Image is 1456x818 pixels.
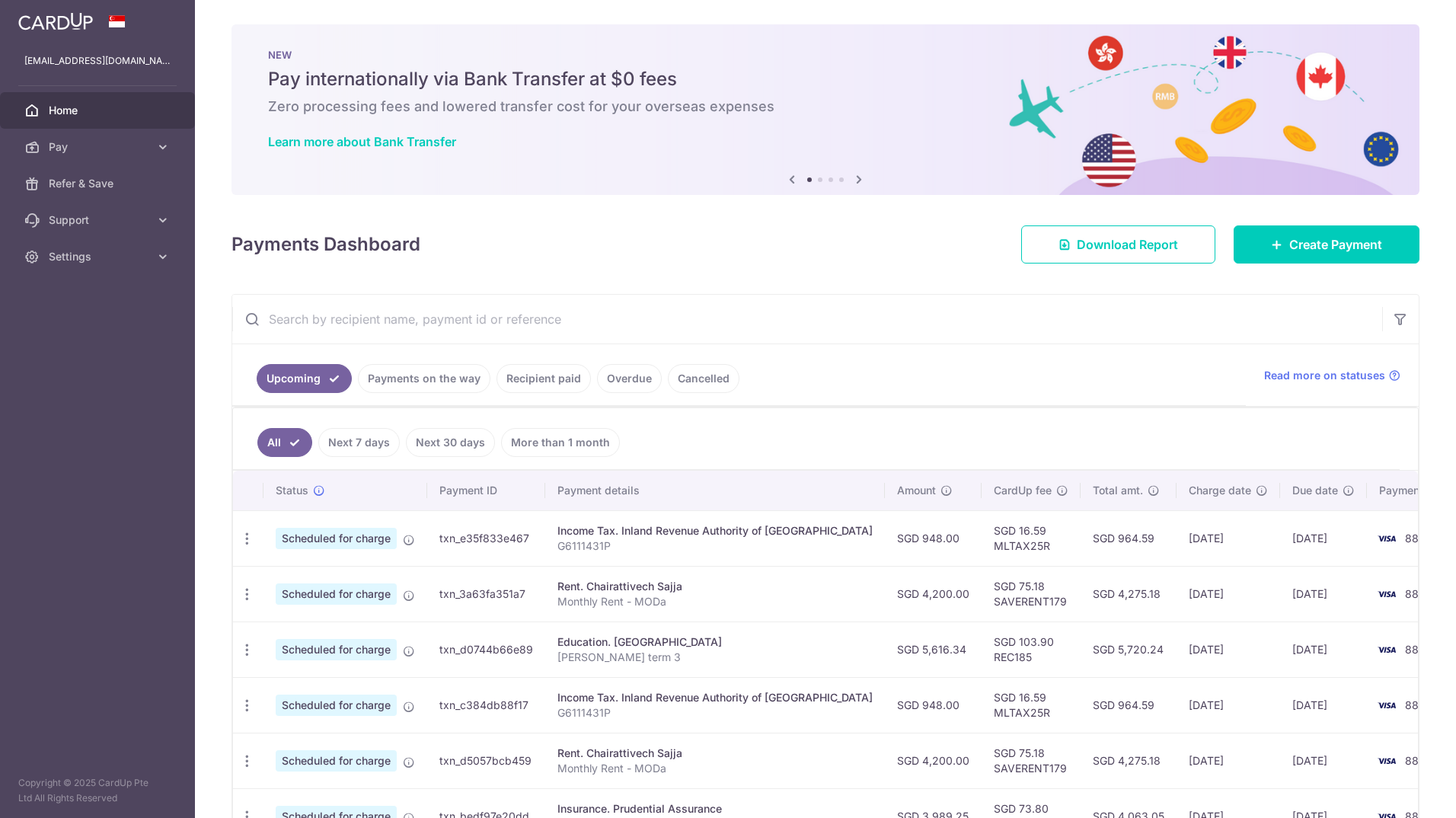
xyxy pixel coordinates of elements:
td: txn_d0744b66e89 [427,621,545,677]
td: SGD 4,275.18 [1081,733,1177,788]
img: Bank transfer banner [231,24,1419,195]
span: Status [276,483,308,498]
p: [PERSON_NAME] term 3 [557,650,873,665]
td: [DATE] [1177,566,1280,621]
a: Create Payment [1234,225,1419,264]
td: SGD 16.59 MLTAX25R [982,510,1081,566]
td: SGD 4,200.00 [885,733,982,788]
td: SGD 5,720.24 [1081,621,1177,677]
td: SGD 16.59 MLTAX25R [982,677,1081,733]
span: Read more on statuses [1264,368,1385,383]
a: Next 7 days [318,428,400,457]
td: SGD 964.59 [1081,677,1177,733]
span: Total amt. [1093,483,1143,498]
span: Scheduled for charge [276,750,397,772]
h5: Pay internationally via Bank Transfer at $0 fees [268,67,1383,91]
th: Payment ID [427,471,545,510]
td: SGD 103.90 REC185 [982,621,1081,677]
td: [DATE] [1177,510,1280,566]
td: txn_d5057bcb459 [427,733,545,788]
span: Create Payment [1289,235,1382,254]
span: 8878 [1405,587,1432,600]
img: Bank Card [1371,752,1402,770]
span: Scheduled for charge [276,639,397,660]
img: Bank Card [1371,585,1402,603]
a: All [257,428,312,457]
th: Payment details [545,471,885,510]
div: Rent. Chairattivech Sajja [557,746,873,761]
td: SGD 75.18 SAVERENT179 [982,733,1081,788]
span: Pay [49,139,149,155]
td: [DATE] [1177,677,1280,733]
a: Cancelled [668,364,739,393]
div: Income Tax. Inland Revenue Authority of [GEOGRAPHIC_DATA] [557,523,873,538]
img: Bank Card [1371,529,1402,548]
span: Settings [49,249,149,264]
span: Home [49,103,149,118]
img: Bank Card [1371,641,1402,659]
span: Charge date [1189,483,1251,498]
p: G6111431P [557,538,873,554]
img: CardUp [18,12,93,30]
div: Income Tax. Inland Revenue Authority of [GEOGRAPHIC_DATA] [557,690,873,705]
td: [DATE] [1280,510,1367,566]
a: Payments on the way [358,364,490,393]
td: txn_3a63fa351a7 [427,566,545,621]
span: Refer & Save [49,176,149,191]
span: Scheduled for charge [276,583,397,605]
td: txn_e35f833e467 [427,510,545,566]
span: 8878 [1405,532,1432,545]
div: Rent. Chairattivech Sajja [557,579,873,594]
span: Support [49,212,149,228]
td: SGD 5,616.34 [885,621,982,677]
p: [EMAIL_ADDRESS][DOMAIN_NAME] [24,53,171,69]
iframe: Opens a widget where you can find more information [1359,772,1441,810]
h6: Zero processing fees and lowered transfer cost for your overseas expenses [268,97,1383,116]
p: G6111431P [557,705,873,721]
span: 8878 [1405,643,1432,656]
td: SGD 948.00 [885,510,982,566]
a: Read more on statuses [1264,368,1400,383]
div: Education. [GEOGRAPHIC_DATA] [557,634,873,650]
span: Scheduled for charge [276,695,397,716]
span: Due date [1292,483,1338,498]
div: Insurance. Prudential Assurance [557,801,873,816]
span: Amount [897,483,936,498]
td: txn_c384db88f17 [427,677,545,733]
td: SGD 4,200.00 [885,566,982,621]
a: Learn more about Bank Transfer [268,134,456,149]
td: SGD 964.59 [1081,510,1177,566]
span: 8878 [1405,754,1432,767]
span: 8878 [1405,698,1432,711]
td: [DATE] [1177,621,1280,677]
span: Scheduled for charge [276,528,397,549]
a: Next 30 days [406,428,495,457]
td: [DATE] [1280,677,1367,733]
h4: Payments Dashboard [231,231,420,258]
td: SGD 75.18 SAVERENT179 [982,566,1081,621]
td: [DATE] [1280,733,1367,788]
td: SGD 4,275.18 [1081,566,1177,621]
a: Download Report [1021,225,1215,264]
img: Bank Card [1371,696,1402,714]
a: Overdue [597,364,662,393]
a: Recipient paid [497,364,591,393]
input: Search by recipient name, payment id or reference [232,295,1382,343]
td: [DATE] [1280,566,1367,621]
td: [DATE] [1177,733,1280,788]
p: Monthly Rent - MODa [557,594,873,609]
a: More than 1 month [501,428,620,457]
td: [DATE] [1280,621,1367,677]
span: Download Report [1077,235,1178,254]
td: SGD 948.00 [885,677,982,733]
p: NEW [268,49,1383,61]
span: CardUp fee [994,483,1052,498]
a: Upcoming [257,364,352,393]
p: Monthly Rent - MODa [557,761,873,776]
